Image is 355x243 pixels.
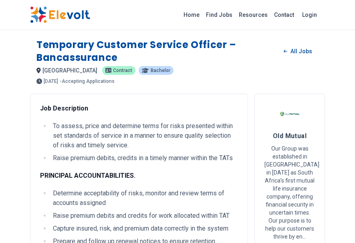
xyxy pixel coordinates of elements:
strong: PRINCIPAL ACCOUNTABILITIES. [40,172,135,179]
span: Old Mutual [273,132,307,140]
span: [DATE] [44,79,58,84]
p: - Accepting Applications [60,79,115,84]
img: Old Mutual [280,104,300,124]
img: Elevolt [30,6,90,23]
li: Raise premium debits, credits in a timely manner within the TATs [50,153,238,163]
span: [GEOGRAPHIC_DATA] [42,67,97,74]
li: To assess, price and determine terms for risks presented within set standards of service in a man... [50,121,238,150]
a: All Jobs [277,45,319,57]
li: Raise premium debits and credits for work allocated within TAT [50,211,238,221]
span: Contract [113,68,132,73]
a: Home [180,8,203,21]
span: Bachelor [151,68,170,73]
p: Our Group was established in [GEOGRAPHIC_DATA] in [DATE] as South Africa’s first mutual life insu... [264,145,315,241]
h1: Temporary Customer Service Officer – Bancassurance [36,38,277,64]
li: Determine acceptability of risks, monitor and review terms of accounts assigned [50,189,238,208]
li: Capture insured, risk, and premium data correctly in the system [50,224,238,233]
a: Find Jobs [203,8,236,21]
a: Login [297,7,322,23]
strong: Job Description [40,104,88,112]
a: Resources [236,8,271,21]
a: Contact [271,8,297,21]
